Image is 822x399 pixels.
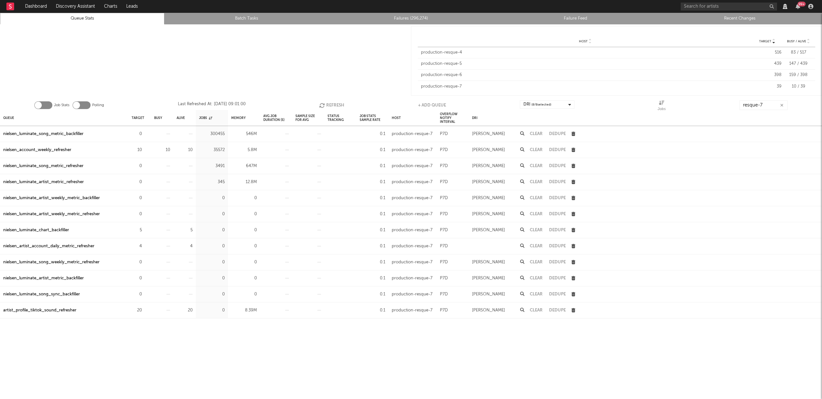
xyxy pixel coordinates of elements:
div: Jobs [658,100,666,113]
div: nielsen_luminate_song_weekly_metric_refresher [3,259,100,266]
div: 0.1 [360,194,385,202]
div: Host [392,111,401,125]
div: 0 [199,226,225,234]
div: [PERSON_NAME] [472,146,505,154]
button: Clear [530,212,543,216]
div: nielsen_luminate_song_sync_backfiller [3,291,80,298]
div: production-resque-7 [392,162,433,170]
button: Dedupe [549,292,566,296]
div: production-resque-7 [392,291,433,298]
div: 0 [199,210,225,218]
div: Target [132,111,144,125]
div: [PERSON_NAME] [472,307,505,314]
div: 0 [231,242,257,250]
button: Dedupe [549,276,566,280]
a: nielsen_luminate_artist_weekly_metric_refresher [3,210,100,218]
a: nielsen_luminate_song_metric_backfiller [3,130,83,138]
label: Job Stats [54,101,69,109]
a: Recent Changes [661,15,818,22]
div: 0.1 [360,178,385,186]
div: 398 [753,72,782,78]
div: Overflow Notify Interval [440,111,466,125]
div: Status Tracking [328,111,353,125]
button: Dedupe [549,308,566,312]
input: Search for artists [681,3,777,11]
button: Clear [530,244,543,248]
a: nielsen_luminate_artist_metric_refresher [3,178,84,186]
button: Dedupe [549,164,566,168]
a: Failure Feed [497,15,654,22]
div: P7D [440,194,448,202]
div: production-resque-7 [392,226,433,234]
button: 99+ [796,4,800,9]
button: Clear [530,260,543,264]
div: 0 [199,242,225,250]
div: production-resque-7 [392,275,433,282]
div: 20 [132,307,142,314]
button: Clear [530,132,543,136]
div: 147 / 439 [785,61,812,67]
button: Clear [530,276,543,280]
div: 0 [231,226,257,234]
div: production-resque-7 [392,194,433,202]
a: nielsen_luminate_chart_backfiller [3,226,69,234]
div: 99 + [798,2,806,6]
div: 0 [132,291,142,298]
div: 0 [231,210,257,218]
input: Search... [739,100,788,110]
button: Dedupe [549,148,566,152]
div: Alive [177,111,185,125]
button: Dedupe [549,196,566,200]
a: nielsen_artist_account_daily_metric_refresher [3,242,94,250]
div: 10 / 39 [785,83,812,90]
div: nielsen_luminate_artist_weekly_metric_backfiller [3,194,100,202]
div: 0 [231,275,257,282]
div: Jobs [199,111,212,125]
div: P7D [440,130,448,138]
a: nielsen_luminate_artist_metric_backfiller [3,275,84,282]
button: Dedupe [549,132,566,136]
div: P7D [440,146,448,154]
div: 20 [177,307,193,314]
div: P7D [440,178,448,186]
a: nielsen_account_weekly_refresher [3,146,71,154]
div: production-resque-4 [421,49,749,56]
div: Avg Job Duration (s) [263,111,289,125]
button: + Add Queue [418,100,446,110]
a: Batch Tasks [168,15,325,22]
div: [PERSON_NAME] [472,194,505,202]
div: 516 [753,49,782,56]
span: Host [579,39,588,43]
div: 10 [154,146,170,154]
div: 0.1 [360,242,385,250]
div: production-resque-7 [392,242,433,250]
div: P7D [440,242,448,250]
span: Busy / Alive [787,39,806,43]
div: 546M [231,130,257,138]
div: production-resque-7 [392,130,433,138]
button: Clear [530,180,543,184]
div: 159 / 398 [785,72,812,78]
div: production-resque-7 [392,307,433,314]
div: 0.1 [360,291,385,298]
div: 647M [231,162,257,170]
div: 0 [199,307,225,314]
button: Clear [530,228,543,232]
div: production-resque-6 [421,72,749,78]
div: 10 [132,146,142,154]
div: 0 [132,194,142,202]
button: Clear [530,292,543,296]
div: Sample Size For Avg [295,111,321,125]
div: 0 [132,259,142,266]
div: P7D [440,162,448,170]
div: 0.1 [360,210,385,218]
div: 8.39M [231,307,257,314]
button: Refresh [319,100,344,110]
a: nielsen_luminate_song_metric_refresher [3,162,83,170]
div: 0 [231,194,257,202]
